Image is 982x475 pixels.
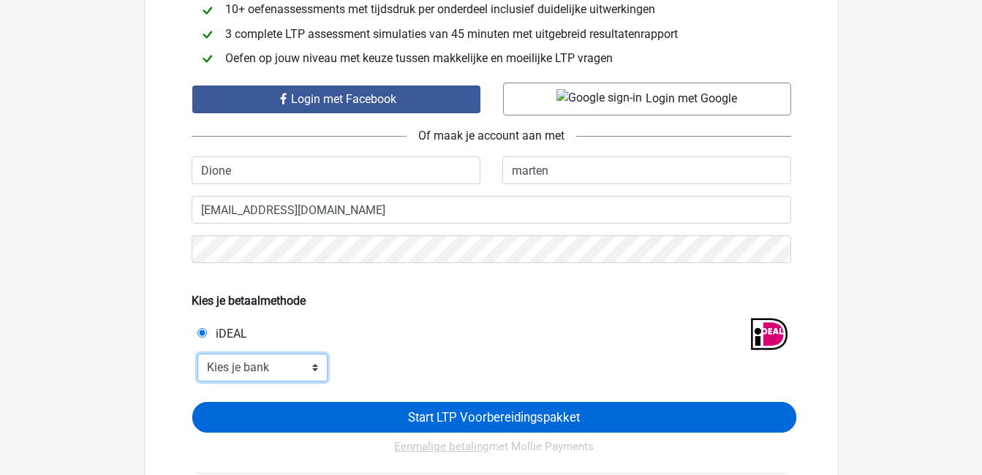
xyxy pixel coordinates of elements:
[192,85,480,113] a: Login met Facebook
[219,2,661,16] span: 10+ oefenassessments met tijdsdruk per onderdeel inclusief duidelijke uitwerkingen
[556,89,642,107] img: Google sign-in
[502,156,791,184] input: Achternaam
[503,83,791,115] a: Login met Google
[219,51,619,65] span: Oefen op jouw niveau met keuze tussen makkelijke en moeilijke LTP vragen
[192,156,480,184] input: Voornaam
[394,440,489,453] u: Eenmalige betaling
[219,27,684,41] span: 3 complete LTP assessment simulaties van 45 minuten met uitgebreid resultatenrapport
[192,433,796,473] div: met Mollie Payments
[192,196,791,224] input: Email
[198,26,216,44] img: checkmark
[198,1,216,20] img: checkmark
[192,402,796,433] input: Start LTP Voorbereidingspakket
[210,327,247,341] span: iDEAL
[198,50,216,68] img: checkmark
[192,115,791,156] div: Of maak je account aan met
[192,294,306,308] b: Kies je betaalmethode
